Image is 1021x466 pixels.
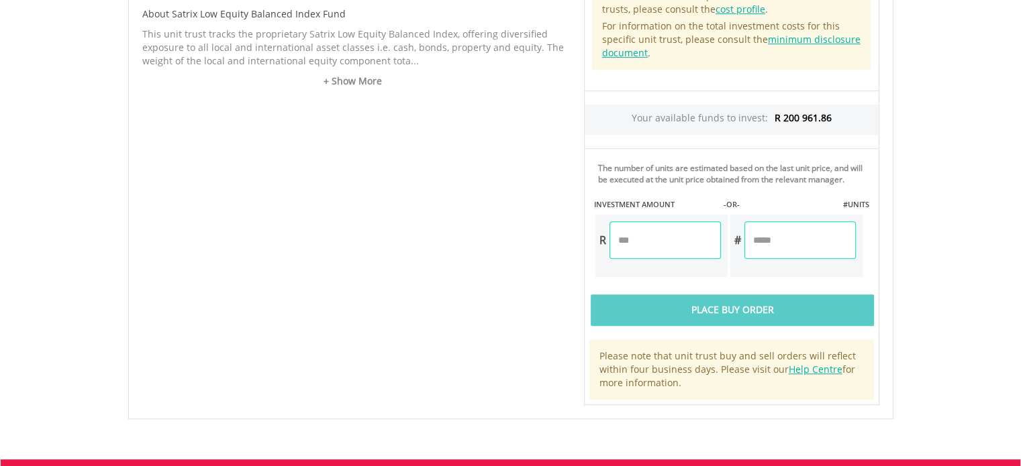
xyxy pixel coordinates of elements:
[598,162,873,185] div: The number of units are estimated based on the last unit price, and will be executed at the unit ...
[595,221,610,259] div: R
[589,339,874,400] div: Please note that unit trust buy and sell orders will reflect within four business days. Please vi...
[591,294,873,325] div: Place Buy Order
[730,221,744,259] div: #
[723,199,739,210] label: -OR-
[602,33,861,59] a: minimum disclosure document
[594,199,675,210] label: INVESTMENT AMOUNT
[585,105,879,135] div: Your available funds to invest:
[142,74,564,88] a: + Show More
[789,363,842,375] a: Help Centre
[602,19,861,60] p: For information on the total investment costs for this specific unit trust, please consult the .
[716,3,765,15] a: cost profile
[142,7,564,21] h5: About Satrix Low Equity Balanced Index Fund
[142,27,564,68] p: This unit trust tracks the proprietary Satrix Low Equity Balanced Index, offering diversified exp...
[842,199,869,210] label: #UNITS
[775,111,832,124] span: R 200 961.86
